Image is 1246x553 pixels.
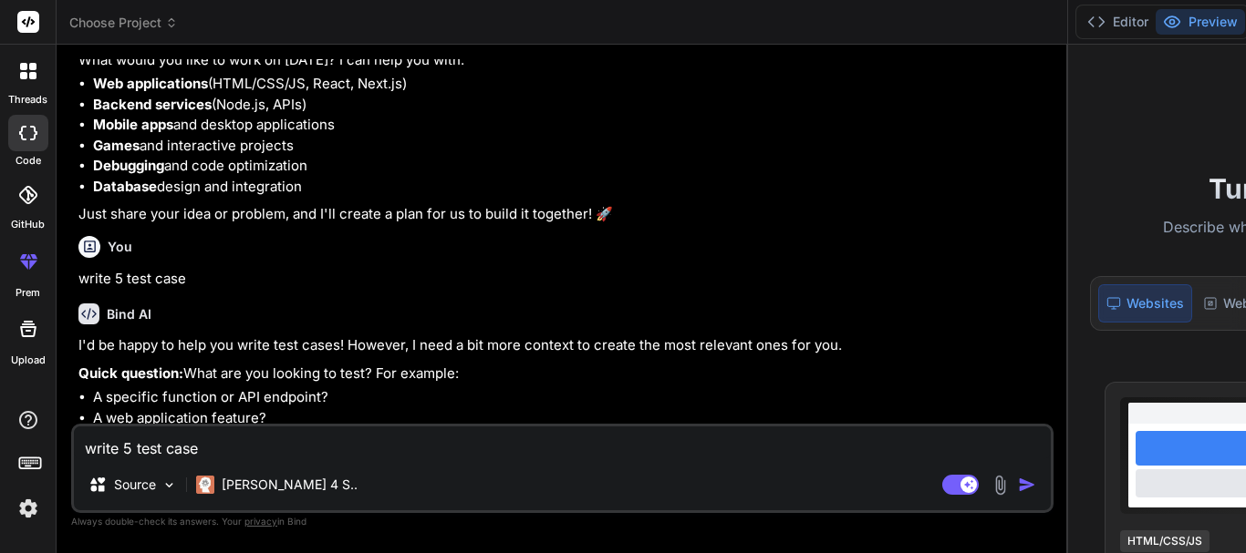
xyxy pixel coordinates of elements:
strong: Database [93,178,157,195]
li: (HTML/CSS/JS, React, Next.js) [93,74,1050,95]
strong: Games [93,137,140,154]
p: [PERSON_NAME] 4 S.. [222,476,358,494]
strong: Quick question: [78,364,183,382]
p: What would you like to work on [DATE]? I can help you with: [78,50,1050,71]
img: attachment [990,475,1011,496]
h6: You [108,238,132,256]
li: and code optimization [93,156,1050,177]
p: What are you looking to test? For example: [78,364,1050,384]
p: Source [114,476,156,494]
li: and interactive projects [93,136,1050,157]
button: Preview [1156,9,1245,35]
div: HTML/CSS/JS [1120,530,1210,552]
span: privacy [244,516,277,527]
h6: Bind AI [107,305,151,323]
button: Editor [1080,9,1156,35]
p: I'd be happy to help you write test cases! However, I need a bit more context to create the most ... [78,335,1050,356]
label: threads [8,92,47,108]
p: Just share your idea or problem, and I'll create a plan for us to build it together! 🚀 [78,204,1050,225]
strong: Web applications [93,75,208,92]
div: Websites [1098,284,1192,323]
label: Upload [11,353,46,368]
p: write 5 test case [78,269,1050,290]
img: Pick Models [161,477,177,493]
img: Claude 4 Sonnet [196,476,214,494]
li: design and integration [93,177,1050,198]
strong: Debugging [93,157,164,174]
label: prem [16,285,40,301]
span: Choose Project [69,14,178,32]
p: Always double-check its answers. Your in Bind [71,513,1054,530]
li: A specific function or API endpoint? [93,387,1050,408]
li: (Node.js, APIs) [93,95,1050,116]
li: and desktop applications [93,115,1050,136]
li: A web application feature? [93,408,1050,429]
img: settings [13,493,44,524]
label: code [16,153,41,169]
strong: Mobile apps [93,116,173,133]
strong: Backend services [93,96,212,113]
img: icon [1018,476,1036,494]
label: GitHub [11,217,45,232]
